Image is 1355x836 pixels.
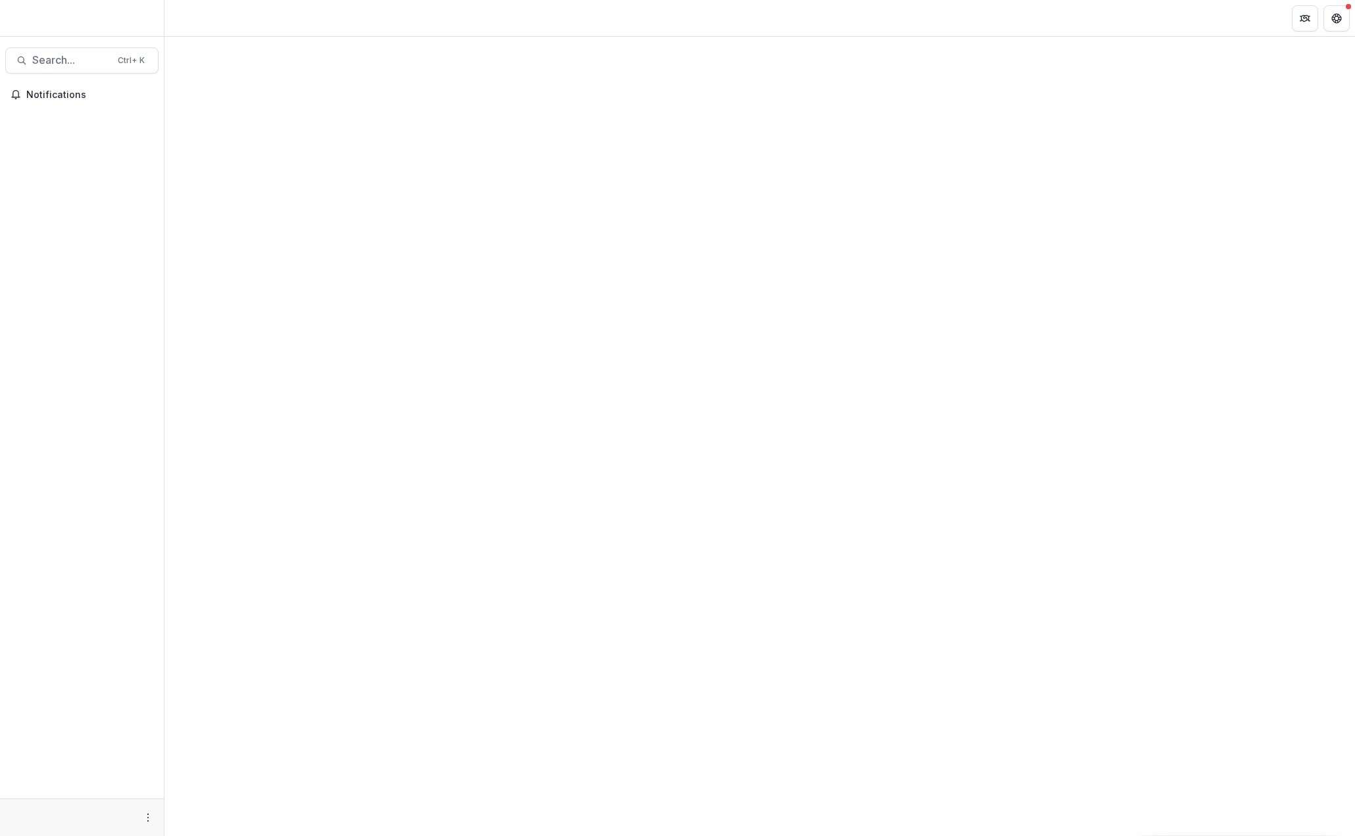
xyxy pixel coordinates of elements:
button: More [140,810,156,825]
button: Search... [5,47,159,74]
button: Notifications [5,84,159,105]
div: Ctrl + K [115,53,147,68]
button: Get Help [1323,5,1350,32]
span: Notifications [26,89,153,101]
button: Partners [1292,5,1318,32]
span: Search... [32,54,110,66]
nav: breadcrumb [170,9,226,28]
